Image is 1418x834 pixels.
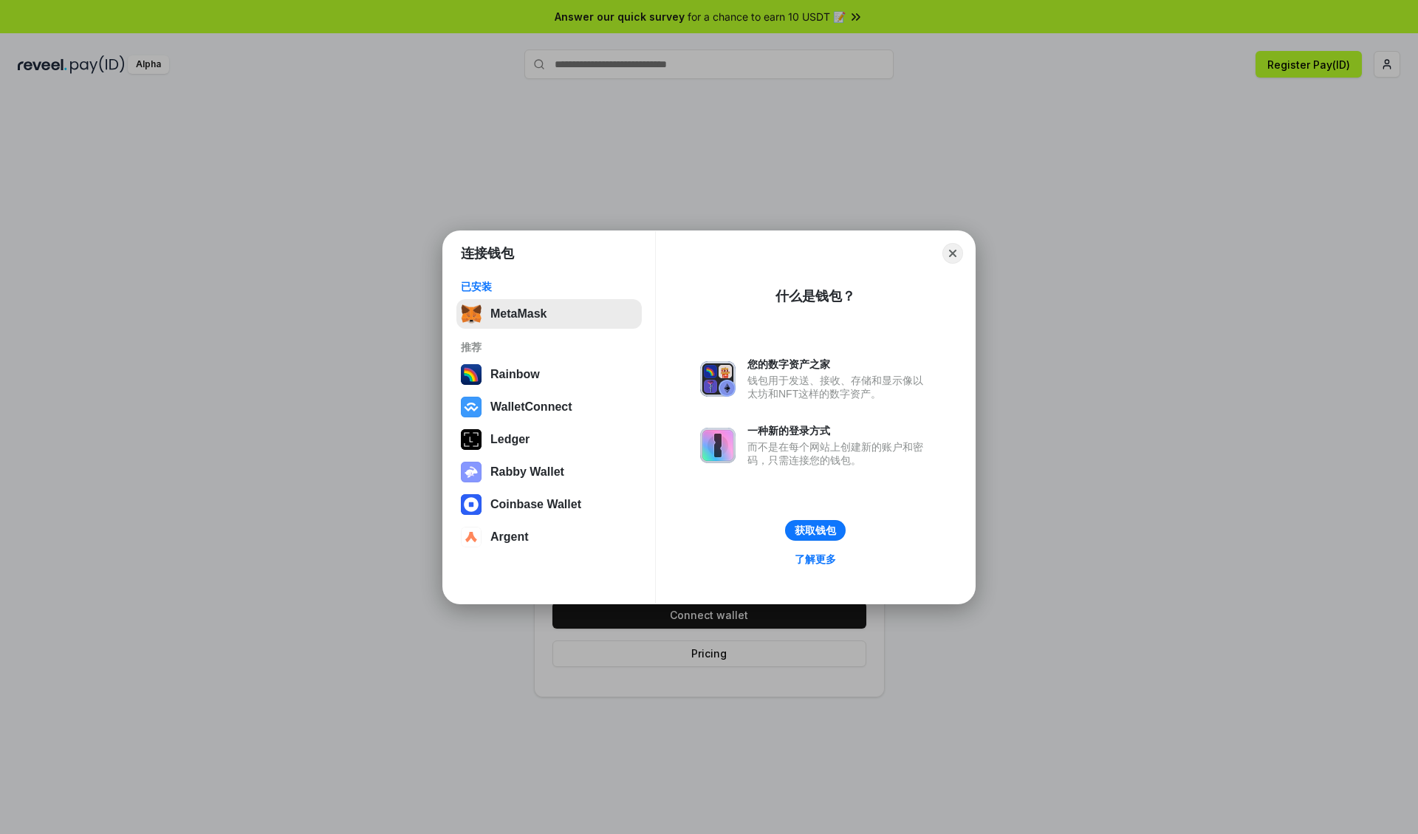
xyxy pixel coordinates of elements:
[795,524,836,537] div: 获取钱包
[942,243,963,264] button: Close
[747,358,931,371] div: 您的数字资产之家
[795,553,836,566] div: 了解更多
[461,429,482,450] img: svg+xml,%3Csvg%20xmlns%3D%22http%3A%2F%2Fwww.w3.org%2F2000%2Fsvg%22%20width%3D%2228%22%20height%3...
[747,440,931,467] div: 而不是在每个网站上创建新的账户和密码，只需连接您的钱包。
[490,400,572,414] div: WalletConnect
[456,490,642,519] button: Coinbase Wallet
[456,360,642,389] button: Rainbow
[456,457,642,487] button: Rabby Wallet
[461,364,482,385] img: svg+xml,%3Csvg%20width%3D%22120%22%20height%3D%22120%22%20viewBox%3D%220%200%20120%20120%22%20fil...
[490,530,529,544] div: Argent
[456,425,642,454] button: Ledger
[456,299,642,329] button: MetaMask
[456,522,642,552] button: Argent
[700,361,736,397] img: svg+xml,%3Csvg%20xmlns%3D%22http%3A%2F%2Fwww.w3.org%2F2000%2Fsvg%22%20fill%3D%22none%22%20viewBox...
[490,498,581,511] div: Coinbase Wallet
[490,465,564,479] div: Rabby Wallet
[786,550,845,569] a: 了解更多
[490,368,540,381] div: Rainbow
[461,397,482,417] img: svg+xml,%3Csvg%20width%3D%2228%22%20height%3D%2228%22%20viewBox%3D%220%200%2028%2028%22%20fill%3D...
[456,392,642,422] button: WalletConnect
[747,424,931,437] div: 一种新的登录方式
[461,304,482,324] img: svg+xml,%3Csvg%20fill%3D%22none%22%20height%3D%2233%22%20viewBox%3D%220%200%2035%2033%22%20width%...
[700,428,736,463] img: svg+xml,%3Csvg%20xmlns%3D%22http%3A%2F%2Fwww.w3.org%2F2000%2Fsvg%22%20fill%3D%22none%22%20viewBox...
[461,494,482,515] img: svg+xml,%3Csvg%20width%3D%2228%22%20height%3D%2228%22%20viewBox%3D%220%200%2028%2028%22%20fill%3D...
[775,287,855,305] div: 什么是钱包？
[461,341,637,354] div: 推荐
[785,520,846,541] button: 获取钱包
[747,374,931,400] div: 钱包用于发送、接收、存储和显示像以太坊和NFT这样的数字资产。
[461,462,482,482] img: svg+xml,%3Csvg%20xmlns%3D%22http%3A%2F%2Fwww.w3.org%2F2000%2Fsvg%22%20fill%3D%22none%22%20viewBox...
[490,307,547,321] div: MetaMask
[461,527,482,547] img: svg+xml,%3Csvg%20width%3D%2228%22%20height%3D%2228%22%20viewBox%3D%220%200%2028%2028%22%20fill%3D...
[461,280,637,293] div: 已安装
[490,433,530,446] div: Ledger
[461,245,514,262] h1: 连接钱包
